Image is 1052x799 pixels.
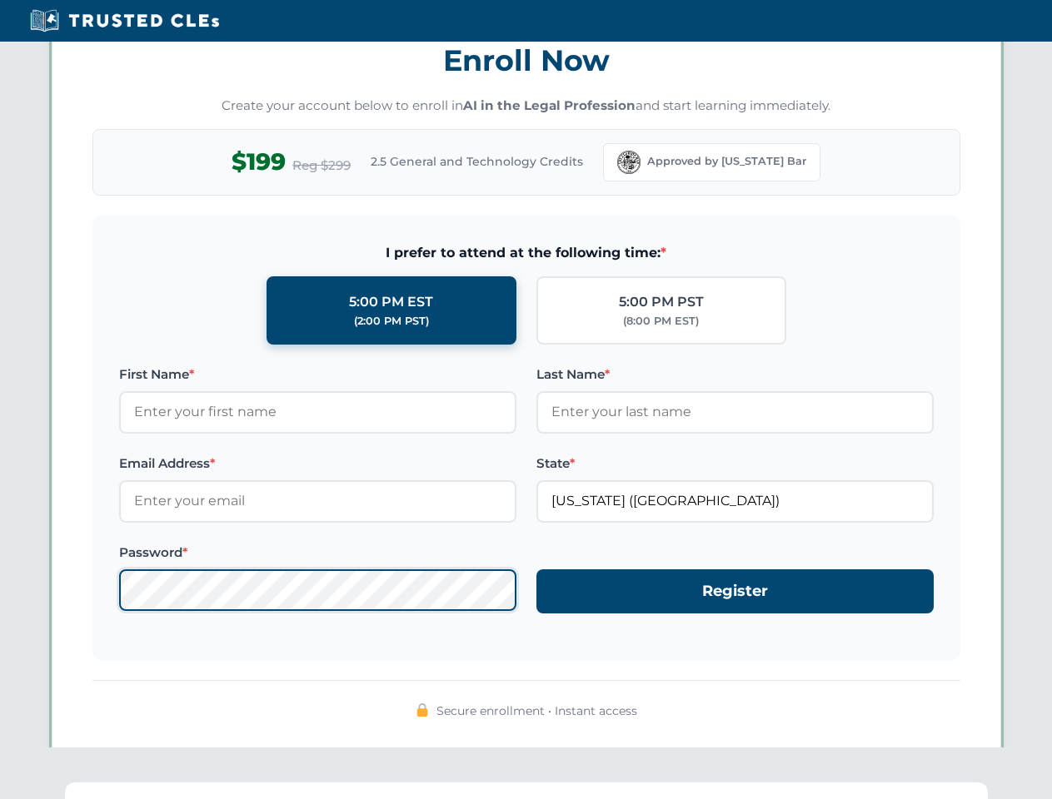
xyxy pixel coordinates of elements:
[623,313,699,330] div: (8:00 PM EST)
[354,313,429,330] div: (2:00 PM PST)
[292,156,351,176] span: Reg $299
[371,152,583,171] span: 2.5 General and Technology Credits
[119,543,516,563] label: Password
[536,454,934,474] label: State
[92,97,960,116] p: Create your account below to enroll in and start learning immediately.
[536,365,934,385] label: Last Name
[349,291,433,313] div: 5:00 PM EST
[25,8,224,33] img: Trusted CLEs
[536,480,934,522] input: Florida (FL)
[119,391,516,433] input: Enter your first name
[463,97,636,113] strong: AI in the Legal Profession
[436,702,637,720] span: Secure enrollment • Instant access
[536,391,934,433] input: Enter your last name
[617,151,641,174] img: Florida Bar
[92,34,960,87] h3: Enroll Now
[119,454,516,474] label: Email Address
[647,153,806,170] span: Approved by [US_STATE] Bar
[416,703,429,717] img: 🔒
[119,365,516,385] label: First Name
[119,242,934,264] span: I prefer to attend at the following time:
[536,569,934,613] button: Register
[619,291,704,313] div: 5:00 PM PST
[232,143,286,181] span: $199
[119,480,516,522] input: Enter your email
